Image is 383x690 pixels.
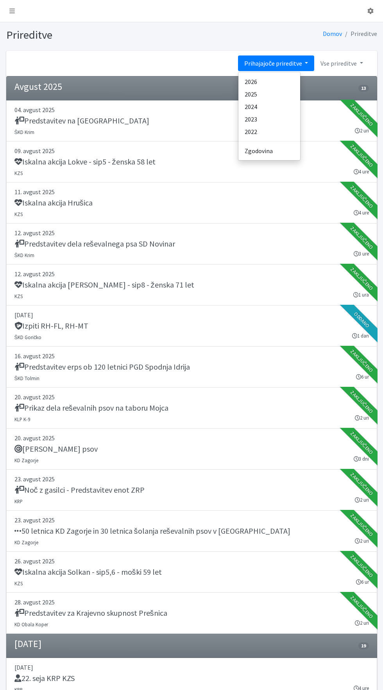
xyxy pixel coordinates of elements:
small: ŠKD Goričko [14,334,42,340]
h5: [PERSON_NAME] psov [14,444,98,454]
h5: Iskalna akcija Solkan - sip5,6 - moški 59 let [14,567,162,577]
a: 26. avgust 2025 Iskalna akcija Solkan - sip5,6 - moški 59 let KZS 6 ur Zaključeno [6,552,377,593]
a: Zgodovina [238,145,300,157]
small: KD Zagorje [14,539,38,545]
a: 2026 [238,75,300,88]
a: 11. avgust 2025 Iskalna akcija Hrušica KZS 4 ure Zaključeno [6,182,377,223]
a: Prihajajoče prireditve [238,55,314,71]
a: Domov [323,30,342,38]
a: 20. avgust 2025 [PERSON_NAME] psov KD Zagorje 3 dni Zaključeno [6,429,377,470]
a: 12. avgust 2025 Iskalna akcija [PERSON_NAME] - sip8 - ženska 71 let KZS 1 ura Zaključeno [6,265,377,306]
h5: Prikaz dela reševalnih psov na taboru Mojca [14,403,168,413]
p: [DATE] [14,663,369,672]
a: 09. avgust 2025 Iskalna akcija Lokve - sip5 - ženska 58 let KZS 4 ure Zaključeno [6,141,377,182]
p: 23. avgust 2025 [14,515,369,525]
small: KZS [14,211,23,217]
span: 13 [358,85,369,92]
h5: 50 letnica KD Zagorje in 30 letnica šolanja reševalnih psov v [GEOGRAPHIC_DATA] [14,526,290,536]
h5: Predstavitev na [GEOGRAPHIC_DATA] [14,116,149,125]
a: Vse prireditve [314,55,369,71]
small: ŠKD Tolmin [14,375,40,381]
a: 28. avgust 2025 Predstavitev za Krajevno skupnost Prešnica KD Obala Koper 2 uri Zaključeno [6,593,377,634]
small: KZS [14,293,23,299]
a: 23. avgust 2025 Noč z gasilci - Predstavitev enot ZRP KRP 2 uri Zaključeno [6,470,377,511]
p: 04. avgust 2025 [14,105,369,114]
h4: Avgust 2025 [14,81,62,93]
h5: Iskalna akcija [PERSON_NAME] - sip8 - ženska 71 let [14,280,194,290]
a: 20. avgust 2025 Prikaz dela reševalnih psov na taboru Mojca KLP K-9 2 uri Zaključeno [6,388,377,429]
small: ŠKD Krim [14,129,35,135]
p: 26. avgust 2025 [14,556,369,566]
small: KD Zagorje [14,457,38,463]
h5: 22. seja KRP KZS [14,674,75,683]
p: 20. avgust 2025 [14,392,369,402]
a: 23. avgust 2025 50 letnica KD Zagorje in 30 letnica šolanja reševalnih psov v [GEOGRAPHIC_DATA] K... [6,511,377,552]
h5: Iskalna akcija Lokve - sip5 - ženska 58 let [14,157,156,166]
li: Prireditve [342,28,377,39]
small: KZS [14,170,23,176]
h5: Izpiti RH-FL, RH-MT [14,321,88,331]
a: 2024 [238,100,300,113]
h1: Prireditve [6,28,189,42]
small: KRP [14,498,23,504]
h4: [DATE] [14,638,41,650]
a: 2025 [238,88,300,100]
p: 12. avgust 2025 [14,269,369,279]
h5: Iskalna akcija Hrušica [14,198,93,207]
a: 16. avgust 2025 Predstavitev erps ob 120 letnici PGD Spodnja Idrija ŠKD Tolmin 6 ur Zaključeno [6,347,377,388]
p: 12. avgust 2025 [14,228,369,238]
small: ŠKD Krim [14,252,35,258]
p: 20. avgust 2025 [14,433,369,443]
a: 2023 [238,113,300,125]
a: 12. avgust 2025 Predstavitev dela reševalnega psa SD Novinar ŠKD Krim 3 ure Zaključeno [6,223,377,265]
a: 04. avgust 2025 Predstavitev na [GEOGRAPHIC_DATA] ŠKD Krim 2 uri Zaključeno [6,100,377,141]
p: [DATE] [14,310,369,320]
p: 11. avgust 2025 [14,187,369,197]
h5: Predstavitev dela reševalnega psa SD Novinar [14,239,175,248]
a: 2022 [238,125,300,138]
small: KLP K-9 [14,416,30,422]
p: 16. avgust 2025 [14,351,369,361]
span: 19 [358,642,369,649]
a: [DATE] Izpiti RH-FL, RH-MT ŠKD Goričko 1 dan Oddano [6,306,377,347]
h5: Noč z gasilci - Predstavitev enot ZRP [14,485,145,495]
p: 09. avgust 2025 [14,146,369,156]
h5: Predstavitev erps ob 120 letnici PGD Spodnja Idrija [14,362,190,372]
p: 28. avgust 2025 [14,597,369,607]
h5: Predstavitev za Krajevno skupnost Prešnica [14,608,167,618]
p: 23. avgust 2025 [14,474,369,484]
small: KD Obala Koper [14,621,48,627]
small: KZS [14,580,23,586]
